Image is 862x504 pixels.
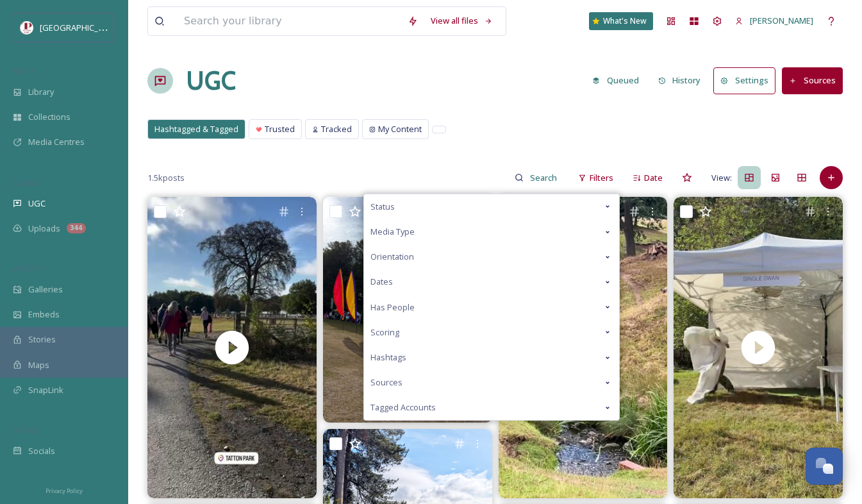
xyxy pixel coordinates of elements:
button: Settings [713,67,775,94]
span: Privacy Policy [46,487,83,495]
img: download%20(5).png [21,21,33,34]
span: SOCIALS [13,425,38,435]
span: SnapLink [28,384,63,396]
span: Tracked [321,123,352,135]
a: Settings [713,67,782,94]
span: Uploads [28,223,60,235]
span: MEDIA [13,66,35,76]
span: Stories [28,333,56,346]
span: Embeds [28,308,60,321]
span: Has People [370,301,415,314]
button: Open Chat [806,448,843,485]
span: Socials [28,445,55,457]
span: [PERSON_NAME] [750,15,813,26]
img: thumbnail [147,197,317,498]
span: Collections [28,111,70,123]
button: Queued [586,68,645,93]
span: UGC [28,197,46,210]
span: Status [370,201,395,213]
span: Sources [370,376,402,389]
span: View: [711,172,732,184]
a: Queued [586,68,652,93]
button: Sources [782,67,843,94]
span: Orientation [370,251,414,263]
span: Galleries [28,283,63,296]
span: WIDGETS [13,264,42,273]
span: My Content [378,123,422,135]
img: Great day at Fearne Cottons Happy Place Festival. happyplaceofficial Lovely vibes and people, awa... [323,197,492,423]
span: Scoring [370,326,399,339]
span: 1.5k posts [147,172,185,184]
span: Date [644,172,663,184]
button: History [652,68,708,93]
span: Media Centres [28,136,85,148]
a: Privacy Policy [46,482,83,498]
a: History [652,68,714,93]
input: Search [524,165,565,190]
a: [PERSON_NAME] [729,8,820,33]
div: 344 [67,223,86,233]
input: Search your library [178,7,401,35]
span: [GEOGRAPHIC_DATA] [40,21,121,33]
span: COLLECT [13,178,40,187]
a: What's New [589,12,653,30]
span: Filters [590,172,613,184]
span: Library [28,86,54,98]
span: Maps [28,359,49,371]
a: UGC [186,62,236,100]
span: Tagged Accounts [370,401,436,414]
span: Hashtags [370,351,406,364]
a: View all files [424,8,499,33]
video: 🦢 So excited to be back at Fearne’s happyplaceofficial festival, this time in the beautiful Tatto... [674,197,843,498]
span: Dates [370,276,393,288]
span: Media Type [370,226,415,238]
img: thumbnail [674,197,843,498]
span: Trusted [265,123,295,135]
video: Day 1 at the Happy Place Festival was certainly inspiring and productive. Listening to live podca... [147,197,317,498]
span: Hashtagged & Tagged [154,123,238,135]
